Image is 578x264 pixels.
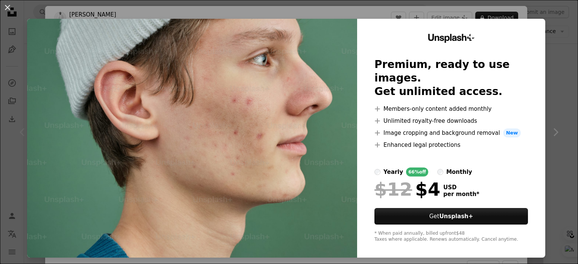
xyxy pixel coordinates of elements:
[503,128,521,137] span: New
[374,140,528,149] li: Enhanced legal protections
[374,116,528,125] li: Unlimited royalty-free downloads
[374,180,412,199] span: $12
[374,169,380,175] input: yearly66%off
[383,167,403,177] div: yearly
[439,213,473,220] strong: Unsplash+
[374,58,528,98] h2: Premium, ready to use images. Get unlimited access.
[446,167,472,177] div: monthly
[443,191,479,198] span: per month *
[374,231,528,243] div: * When paid annually, billed upfront $48 Taxes where applicable. Renews automatically. Cancel any...
[437,169,443,175] input: monthly
[374,104,528,113] li: Members-only content added monthly
[443,184,479,191] span: USD
[374,180,440,199] div: $4
[374,128,528,137] li: Image cropping and background removal
[406,167,428,177] div: 66% off
[374,208,528,225] button: GetUnsplash+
